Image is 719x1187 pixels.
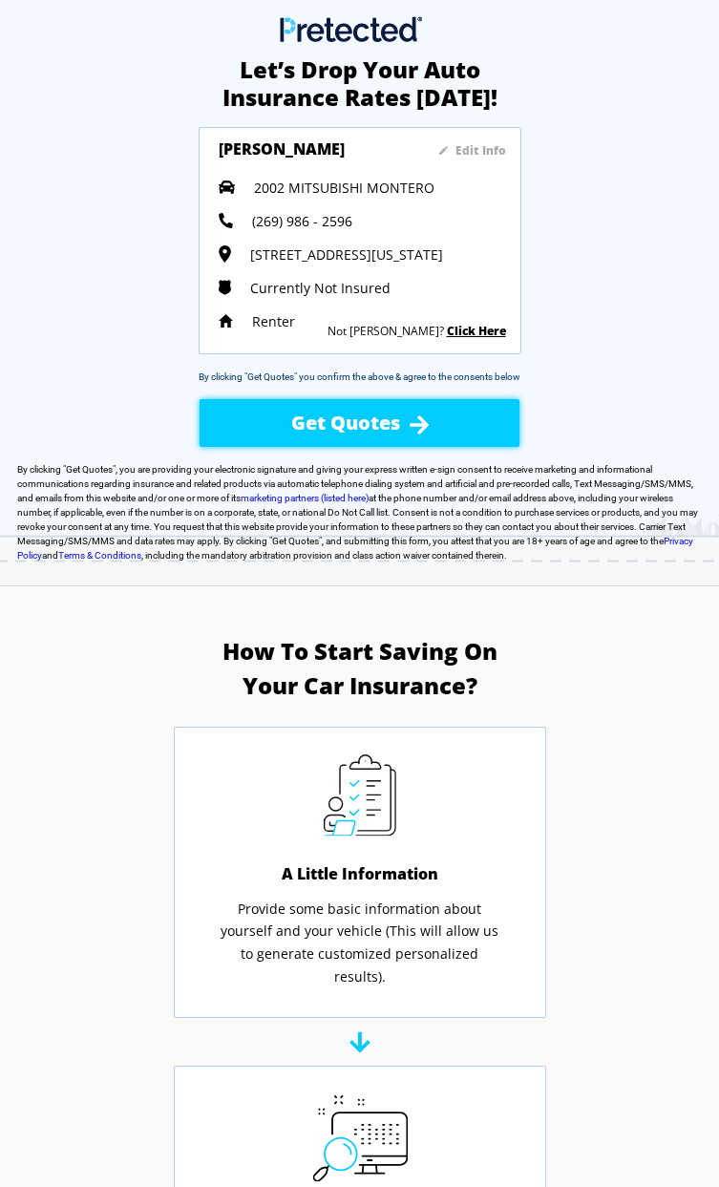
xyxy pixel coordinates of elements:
span: Currently Not Insured [250,279,391,297]
sapn: Not [PERSON_NAME]? [328,323,444,339]
span: Renter [252,312,295,330]
button: Get Quotes [200,399,519,447]
h3: How To Start Saving On Your Car Insurance? [222,634,498,703]
sapn: Edit Info [455,142,506,159]
span: (269) 986 - 2596 [252,212,352,230]
p: Provide some basic information about yourself and your vehicle (This will allow us to generate cu... [215,898,504,988]
h2: Let’s Drop Your Auto Insurance Rates [DATE]! [207,56,513,112]
span: Get Quotes [66,464,113,475]
a: marketing partners (listed here) [241,493,369,503]
div: By clicking "Get Quotes" you confirm the above & agree to the consents below [199,370,520,384]
label: By clicking " ", you are providing your electronic signature and giving your express written e-si... [17,462,703,562]
a: Privacy Policy [17,536,693,561]
a: Terms & Conditions [58,550,141,561]
span: Get Quotes [291,410,400,435]
img: Main Logo [280,16,422,42]
span: 2002 MITSUBISHI MONTERO [254,179,434,197]
h3: [PERSON_NAME] [219,138,381,167]
a: Click Here [447,323,506,339]
h4: A Little Information [259,862,460,883]
span: [STREET_ADDRESS][US_STATE] [250,245,443,264]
